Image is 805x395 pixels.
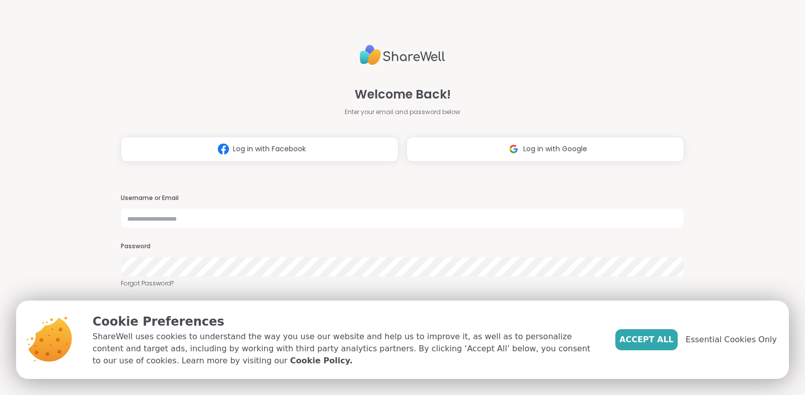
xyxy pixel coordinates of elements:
[121,242,684,251] h3: Password
[93,313,599,331] p: Cookie Preferences
[407,137,684,162] button: Log in with Google
[355,85,451,104] span: Welcome Back!
[619,334,674,346] span: Accept All
[504,140,523,158] img: ShareWell Logomark
[121,279,684,288] a: Forgot Password?
[233,144,306,154] span: Log in with Facebook
[686,334,777,346] span: Essential Cookies Only
[360,41,445,69] img: ShareWell Logo
[345,108,460,117] span: Enter your email and password below
[121,137,398,162] button: Log in with Facebook
[290,355,353,367] a: Cookie Policy.
[121,194,684,203] h3: Username or Email
[523,144,587,154] span: Log in with Google
[93,331,599,367] p: ShareWell uses cookies to understand the way you use our website and help us to improve it, as we...
[615,329,678,350] button: Accept All
[214,140,233,158] img: ShareWell Logomark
